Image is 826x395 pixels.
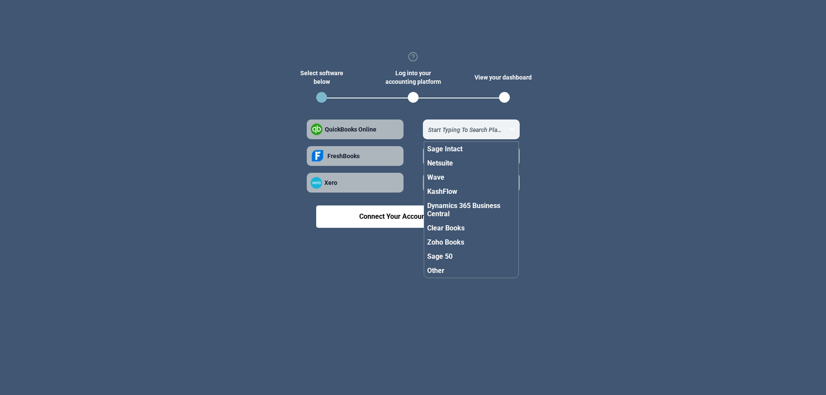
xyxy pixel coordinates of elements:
span: KashFlow [427,187,457,196]
button: open step 3 [499,92,510,103]
ol: Steps Indicator [305,92,521,106]
span: Sage Intact [427,145,462,153]
button: view accounting link security info [408,52,418,63]
img: quickbooks-online [311,123,323,135]
button: Sage 50 [424,249,518,263]
span: QuickBooks Online [325,126,376,133]
div: View your dashboard [475,69,535,86]
button: Connect Your Accounting Software [316,205,510,228]
button: Wave [424,170,518,184]
div: Select software below [292,69,352,86]
img: freshbooks [311,147,325,165]
input: toggle menuSage IntactNetsuiteWaveKashFlowDynamics 365 Business CentralClear BooksZoho BooksSage ... [424,125,506,135]
span: Zoho Books [427,238,464,246]
span: Netsuite [427,159,453,167]
span: Wave [427,173,444,181]
button: toggle menu [508,125,517,135]
button: open step 1 [316,92,327,103]
span: Xero [324,179,337,186]
button: Other [424,263,518,278]
span: Clear Books [427,224,465,232]
button: KashFlow [424,184,518,199]
button: Zoho Books [424,235,518,249]
button: Netsuite [424,156,518,170]
button: Clear Books [424,221,518,235]
div: Log into your accounting platform [383,69,443,86]
button: Sage Intact [424,142,518,156]
span: Other [427,266,444,275]
button: Dynamics 365 Business Central [424,199,518,221]
span: FreshBooks [327,153,360,159]
svg: view accounting link security info [408,52,418,62]
img: xero [311,177,322,189]
span: Dynamics 365 Business Central [427,202,515,218]
span: Sage 50 [427,252,453,260]
button: open step 2 [408,92,419,103]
